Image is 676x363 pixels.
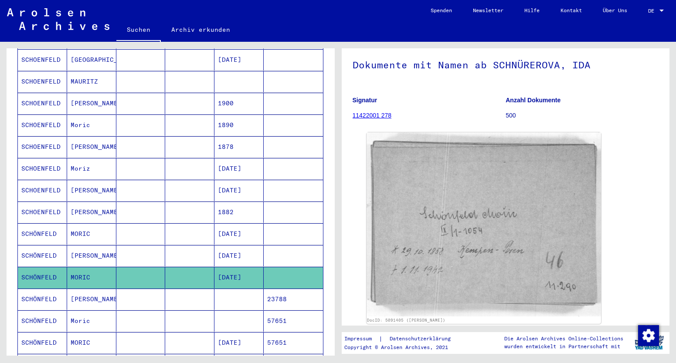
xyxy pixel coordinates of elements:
[214,223,264,245] mat-cell: [DATE]
[264,332,323,353] mat-cell: 57651
[214,93,264,114] mat-cell: 1900
[7,8,109,30] img: Arolsen_neg.svg
[18,180,67,201] mat-cell: SCHOENFELD
[18,71,67,92] mat-cell: SCHOENFELD
[638,325,659,346] img: Zustimmung ändern
[161,19,241,40] a: Archiv erkunden
[18,202,67,223] mat-cell: SCHOENFELD
[214,245,264,266] mat-cell: [DATE]
[67,136,116,158] mat-cell: [PERSON_NAME]
[506,97,561,104] b: Anzahl Dokumente
[67,114,116,136] mat-cell: Moric
[18,245,67,266] mat-cell: SCHÖNFELD
[67,180,116,201] mat-cell: [PERSON_NAME]
[18,223,67,245] mat-cell: SCHÖNFELD
[383,334,461,343] a: Datenschutzerklärung
[504,335,623,343] p: Die Arolsen Archives Online-Collections
[18,310,67,332] mat-cell: SCHÖNFELD
[506,111,659,120] p: 500
[214,136,264,158] mat-cell: 1878
[214,267,264,288] mat-cell: [DATE]
[214,202,264,223] mat-cell: 1882
[67,93,116,114] mat-cell: [PERSON_NAME]
[344,334,461,343] div: |
[18,267,67,288] mat-cell: SCHÖNFELD
[18,93,67,114] mat-cell: SCHOENFELD
[18,136,67,158] mat-cell: SCHOENFELD
[67,202,116,223] mat-cell: [PERSON_NAME]
[67,245,116,266] mat-cell: [PERSON_NAME]
[67,310,116,332] mat-cell: Moric
[116,19,161,42] a: Suchen
[18,332,67,353] mat-cell: SCHÖNFELD
[353,45,659,83] h1: Dokumente mit Namen ab SCHNÜREROVA, IDA
[353,97,377,104] b: Signatur
[504,343,623,350] p: wurden entwickelt in Partnerschaft mit
[264,289,323,310] mat-cell: 23788
[633,332,666,353] img: yv_logo.png
[67,332,116,353] mat-cell: MORIC
[264,310,323,332] mat-cell: 57651
[367,318,445,323] a: DocID: 5091405 ([PERSON_NAME])
[18,289,67,310] mat-cell: SCHÖNFELD
[214,158,264,179] mat-cell: [DATE]
[67,289,116,310] mat-cell: [PERSON_NAME]
[67,71,116,92] mat-cell: MAURITZ
[367,132,601,316] img: 001.jpg
[18,114,67,136] mat-cell: SCHOENFELD
[648,8,658,14] span: DE
[214,49,264,71] mat-cell: [DATE]
[67,223,116,245] mat-cell: MORIC
[344,343,461,351] p: Copyright © Arolsen Archives, 2021
[353,112,392,119] a: 11422001 278
[18,49,67,71] mat-cell: SCHOENFELD
[214,114,264,136] mat-cell: 1890
[67,267,116,288] mat-cell: MORIC
[214,180,264,201] mat-cell: [DATE]
[18,158,67,179] mat-cell: SCHOENFELD
[344,334,379,343] a: Impressum
[67,158,116,179] mat-cell: Moriz
[67,49,116,71] mat-cell: [GEOGRAPHIC_DATA]
[214,332,264,353] mat-cell: [DATE]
